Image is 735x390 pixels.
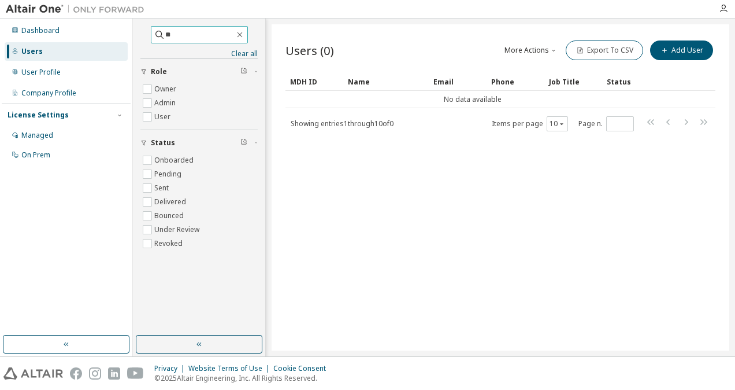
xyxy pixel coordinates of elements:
div: Phone [491,72,540,91]
label: Owner [154,82,179,96]
img: instagram.svg [89,367,101,380]
button: Role [140,59,258,84]
label: Revoked [154,237,185,251]
label: Bounced [154,209,186,223]
span: Showing entries 1 through 10 of 0 [291,119,394,128]
div: Status [607,72,655,91]
img: linkedin.svg [108,367,120,380]
div: On Prem [21,150,50,160]
span: Role [151,67,167,76]
p: © 2025 Altair Engineering, Inc. All Rights Reserved. [154,373,333,383]
div: Job Title [549,72,597,91]
div: Website Terms of Use [188,364,273,373]
div: Managed [21,131,53,140]
div: License Settings [8,111,69,120]
span: Clear filter [240,138,247,148]
span: Items per page [492,116,568,131]
button: Export To CSV [566,41,643,60]
div: Name [348,72,424,91]
span: Clear filter [240,67,247,76]
span: Users (0) [285,42,334,58]
button: Add User [650,41,713,60]
label: Pending [154,167,184,181]
button: Status [140,130,258,156]
img: altair_logo.svg [3,367,63,380]
div: Company Profile [21,89,76,98]
button: More Actions [503,41,559,60]
label: Sent [154,181,171,195]
img: youtube.svg [127,367,144,380]
img: Altair One [6,3,150,15]
span: Page n. [578,116,634,131]
td: No data available [285,91,660,108]
div: User Profile [21,68,61,77]
div: Privacy [154,364,188,373]
label: Admin [154,96,178,110]
button: 10 [550,119,565,128]
label: Delivered [154,195,188,209]
div: Users [21,47,43,56]
label: User [154,110,173,124]
img: facebook.svg [70,367,82,380]
div: Cookie Consent [273,364,333,373]
label: Under Review [154,223,202,237]
div: Email [433,72,482,91]
a: Clear all [140,49,258,58]
div: Dashboard [21,26,60,35]
label: Onboarded [154,153,196,167]
span: Status [151,138,175,148]
div: MDH ID [290,72,339,91]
